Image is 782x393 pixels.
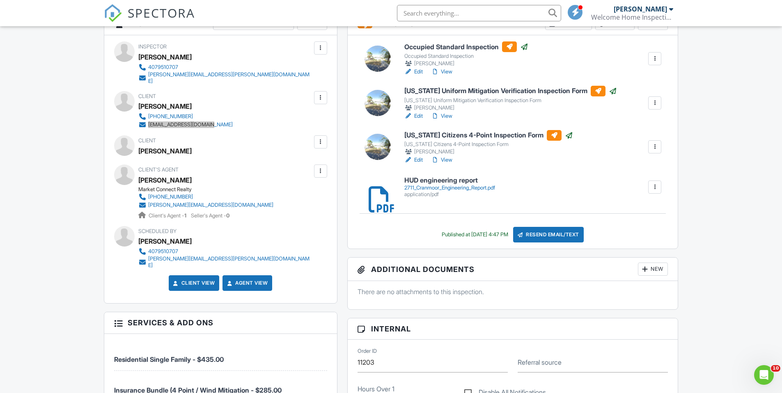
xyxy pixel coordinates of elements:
div: [PHONE_NUMBER] [148,113,193,120]
a: View [431,112,452,120]
a: Occupied Standard Inspection Occupied Standard Inspection [PERSON_NAME] [404,41,528,68]
a: [PHONE_NUMBER] [138,112,233,121]
div: New [638,263,668,276]
span: Client's Agent - [149,212,188,219]
div: 4079510707 [148,64,178,71]
a: Edit [404,112,423,120]
div: Market Connect Realty [138,186,280,193]
span: SPECTORA [128,4,195,21]
div: [PERSON_NAME] [138,145,192,157]
h6: [US_STATE] Citizens 4-Point Inspection Form [404,130,573,141]
label: Referral source [518,358,562,367]
h6: HUD engineering report [404,177,495,184]
div: [PERSON_NAME] [614,5,667,13]
div: [PERSON_NAME] [404,148,573,156]
input: Search everything... [397,5,561,21]
div: 4079510707 [148,248,178,255]
h6: Occupied Standard Inspection [404,41,528,52]
a: [US_STATE] Uniform Mitigation Verification Inspection Form [US_STATE] Uniform Mitigation Verifica... [404,86,617,112]
div: [PERSON_NAME] [404,104,617,112]
h3: Services & Add ons [104,312,337,334]
a: Edit [404,68,423,76]
div: Occupied Standard Inspection [404,53,528,59]
div: [EMAIL_ADDRESS][DOMAIN_NAME] [148,121,233,128]
div: Published at [DATE] 4:47 PM [442,231,508,238]
a: [US_STATE] Citizens 4-Point Inspection Form [US_STATE] Citizens 4-Point Inspection Form [PERSON_N... [404,130,573,156]
div: [PHONE_NUMBER] [148,194,193,200]
a: [PERSON_NAME][EMAIL_ADDRESS][PERSON_NAME][DOMAIN_NAME] [138,71,312,85]
label: Order ID [358,347,377,354]
div: Resend Email/Text [513,227,584,242]
div: 2711_Cranmoor_Engineering_Report.pdf [404,185,495,191]
div: [US_STATE] Citizens 4-Point Inspection Form [404,141,573,148]
span: Seller's Agent - [191,212,229,219]
span: Client's Agent [138,167,179,173]
span: 10 [771,365,780,372]
span: Client [138,137,156,144]
li: Service: Residential Single Family [114,340,327,371]
a: [PERSON_NAME][EMAIL_ADDRESS][PERSON_NAME][DOMAIN_NAME] [138,256,312,269]
div: Welcome Home Inspections, LLC [591,13,673,21]
div: [PERSON_NAME][EMAIL_ADDRESS][PERSON_NAME][DOMAIN_NAME] [148,71,312,85]
a: View [431,68,452,76]
a: [EMAIL_ADDRESS][DOMAIN_NAME] [138,121,233,129]
p: There are no attachments to this inspection. [358,287,668,296]
a: [PERSON_NAME][EMAIL_ADDRESS][DOMAIN_NAME] [138,201,273,209]
div: [US_STATE] Uniform Mitigation Verification Inspection Form [404,97,617,104]
div: [PERSON_NAME] [138,235,192,247]
a: Edit [404,156,423,164]
a: 4079510707 [138,247,312,256]
div: application/pdf [404,191,495,198]
a: [PHONE_NUMBER] [138,193,273,201]
a: [PERSON_NAME] [138,174,192,186]
a: HUD engineering report 2711_Cranmoor_Engineering_Report.pdf application/pdf [404,177,495,198]
div: [PERSON_NAME][EMAIL_ADDRESS][PERSON_NAME][DOMAIN_NAME] [148,256,312,269]
h6: [US_STATE] Uniform Mitigation Verification Inspection Form [404,86,617,96]
strong: 1 [184,212,186,219]
span: Scheduled By [138,228,177,234]
span: Client [138,93,156,99]
div: [PERSON_NAME][EMAIL_ADDRESS][DOMAIN_NAME] [148,202,273,208]
span: Residential Single Family - $435.00 [114,355,224,363]
div: [PERSON_NAME] [138,51,192,63]
h3: Additional Documents [348,258,678,281]
strong: 0 [226,212,229,219]
div: [PERSON_NAME] [404,59,528,68]
a: Agent View [225,279,268,287]
a: 4079510707 [138,63,312,71]
img: The Best Home Inspection Software - Spectora [104,4,122,22]
iframe: Intercom live chat [754,365,774,385]
div: [PERSON_NAME] [138,100,192,112]
h3: Internal [348,318,678,340]
a: Client View [172,279,215,287]
a: View [431,156,452,164]
a: SPECTORA [104,11,195,28]
span: Inspector [138,43,167,50]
